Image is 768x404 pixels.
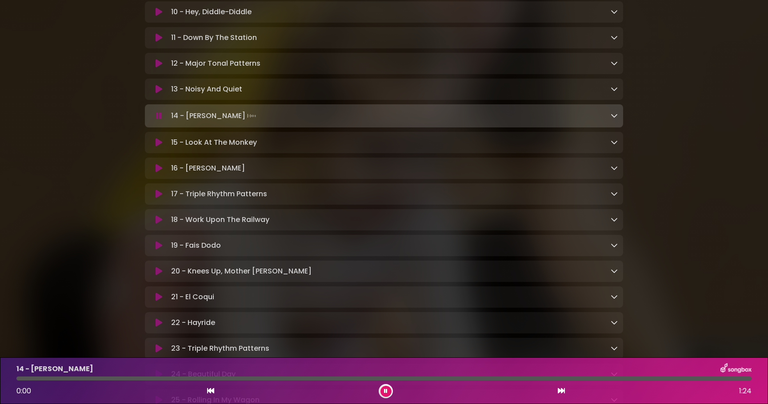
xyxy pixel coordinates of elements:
[720,363,752,375] img: songbox-logo-white.png
[245,110,258,122] img: waveform4.gif
[171,84,242,95] p: 13 - Noisy And Quiet
[171,240,221,251] p: 19 - Fais Dodo
[171,214,269,225] p: 18 - Work Upon The Railway
[171,189,267,199] p: 17 - Triple Rhythm Patterns
[739,386,752,396] span: 1:24
[171,137,257,148] p: 15 - Look At The Monkey
[171,110,258,122] p: 14 - [PERSON_NAME]
[171,58,260,69] p: 12 - Major Tonal Patterns
[171,7,252,17] p: 10 - Hey, Diddle-Diddle
[171,292,214,302] p: 21 - El Coqui
[171,317,215,328] p: 22 - Hayride
[16,386,31,396] span: 0:00
[171,32,257,43] p: 11 - Down By The Station
[16,364,93,374] p: 14 - [PERSON_NAME]
[171,163,245,174] p: 16 - [PERSON_NAME]
[171,343,269,354] p: 23 - Triple Rhythm Patterns
[171,266,312,277] p: 20 - Knees Up, Mother [PERSON_NAME]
